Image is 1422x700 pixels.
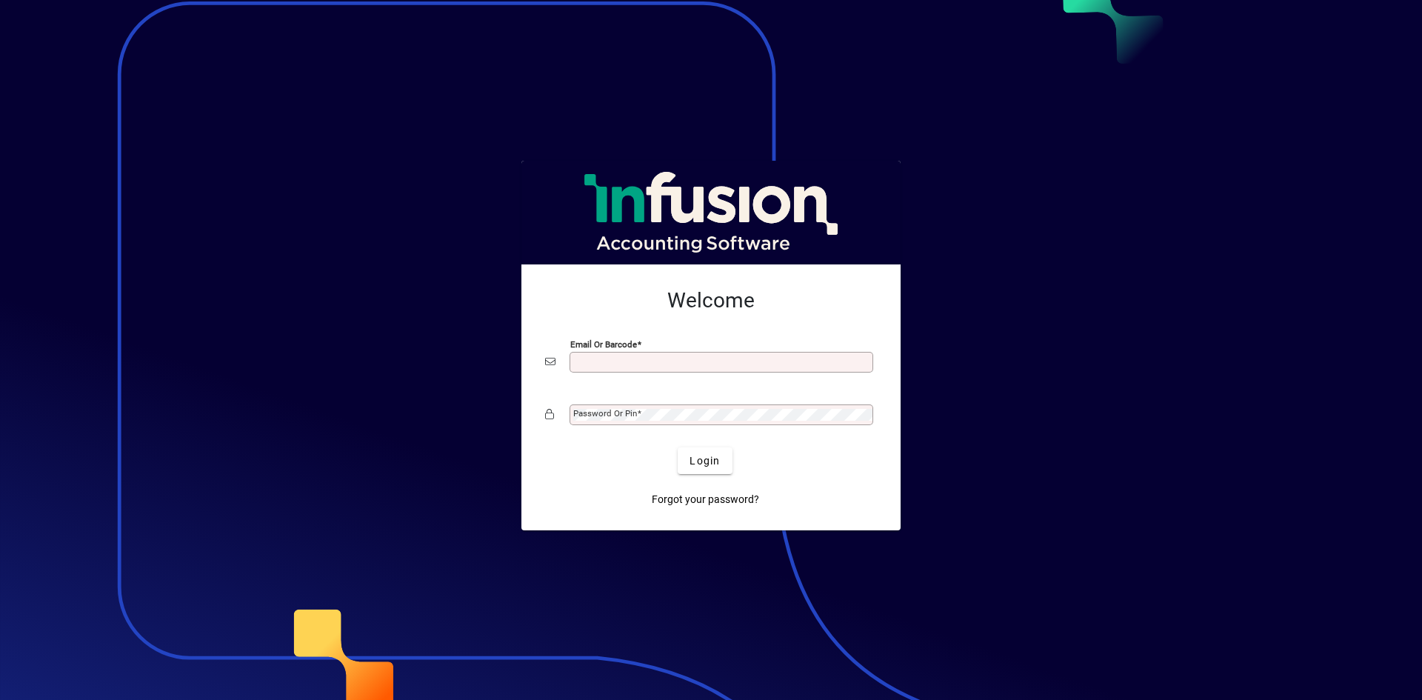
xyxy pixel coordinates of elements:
[690,453,720,469] span: Login
[545,288,877,313] h2: Welcome
[570,339,637,350] mat-label: Email or Barcode
[652,492,759,507] span: Forgot your password?
[678,447,732,474] button: Login
[646,486,765,513] a: Forgot your password?
[573,408,637,419] mat-label: Password or Pin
